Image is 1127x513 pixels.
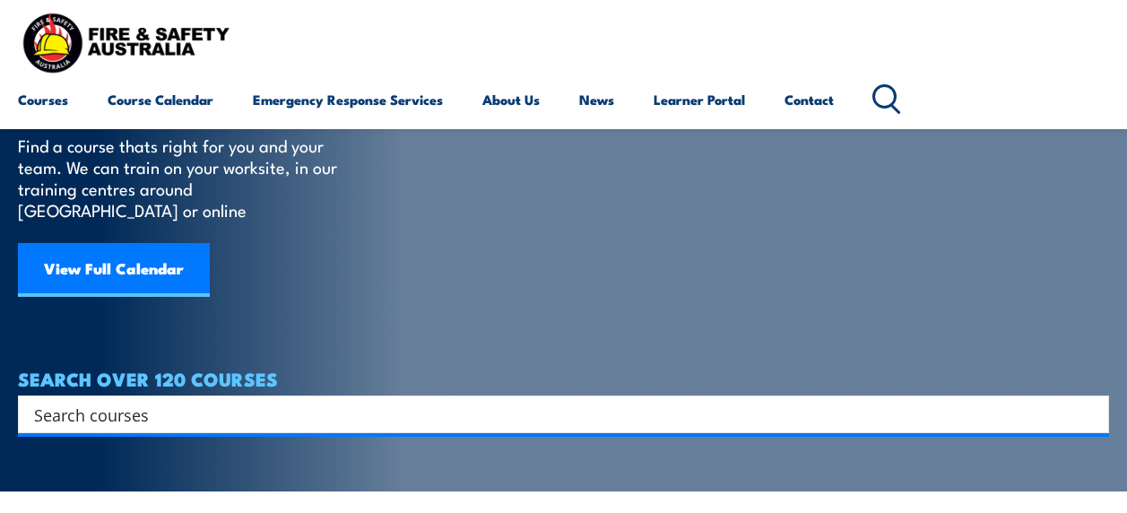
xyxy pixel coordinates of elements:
a: Course Calendar [108,78,213,121]
a: About Us [482,78,540,121]
p: Find a course thats right for you and your team. We can train on your worksite, in our training c... [18,135,345,221]
button: Search magnifier button [1078,402,1103,427]
a: News [579,78,614,121]
a: Courses [18,78,68,121]
h4: SEARCH OVER 120 COURSES [18,369,1109,388]
a: Learner Portal [654,78,745,121]
a: View Full Calendar [18,243,210,297]
a: Contact [785,78,834,121]
form: Search form [38,402,1073,427]
a: Emergency Response Services [253,78,443,121]
input: Search input [34,401,1070,428]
